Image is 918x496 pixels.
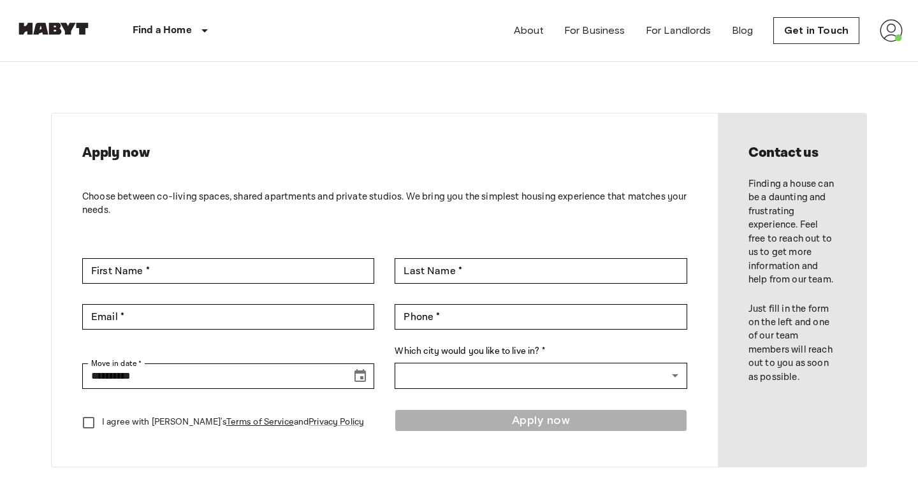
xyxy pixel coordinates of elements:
label: Move in date [91,358,142,369]
a: Get in Touch [773,17,859,44]
label: Which city would you like to live in? * [395,345,687,358]
img: avatar [880,19,903,42]
p: Finding a house can be a daunting and frustrating experience. Feel free to reach out to us to get... [748,177,836,287]
p: Find a Home [133,23,192,38]
a: For Landlords [646,23,711,38]
button: Choose date, selected date is Sep 18, 2025 [347,363,373,389]
h2: Contact us [748,144,836,162]
a: Blog [732,23,754,38]
p: Just fill in the form on the left and one of our team members will reach out to you as soon as po... [748,302,836,384]
a: About [514,23,544,38]
p: I agree with [PERSON_NAME]'s and [102,416,364,429]
p: Choose between co-living spaces, shared apartments and private studios. We bring you the simplest... [82,190,687,217]
a: For Business [564,23,625,38]
h2: Apply now [82,144,687,162]
a: Privacy Policy [309,416,364,428]
img: Habyt [15,22,92,35]
a: Terms of Service [226,416,294,428]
